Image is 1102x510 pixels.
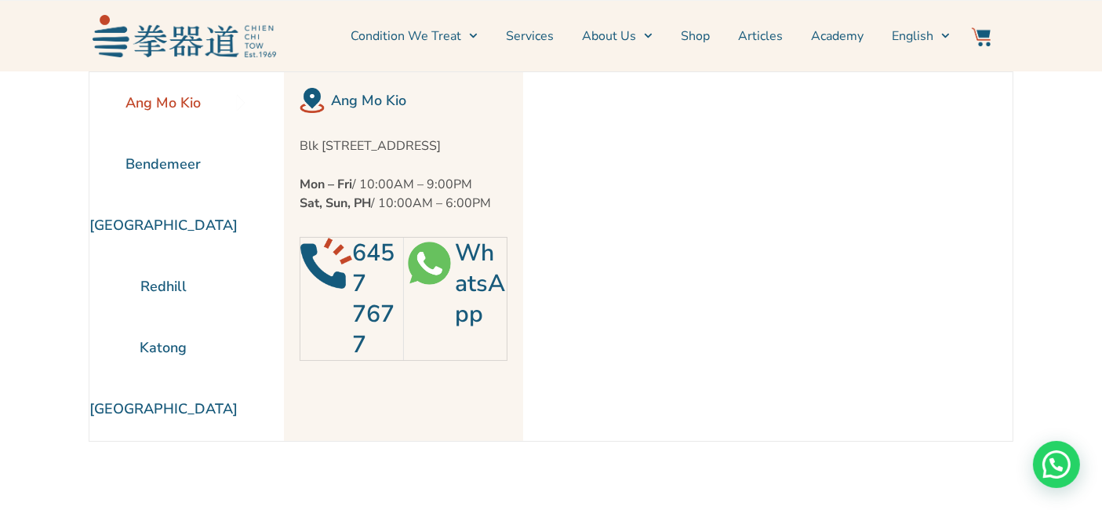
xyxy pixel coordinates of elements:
a: About Us [582,16,653,56]
p: / 10:00AM – 9:00PM / 10:00AM – 6:00PM [300,175,507,213]
iframe: Chien Chi Tow Healthcare Ang Mo Kio [523,72,967,441]
a: Shop [681,16,710,56]
a: 6457 7677 [352,237,395,361]
a: Switch to English [892,16,950,56]
p: Blk [STREET_ADDRESS] [300,137,507,155]
div: Need help? WhatsApp contact [1033,441,1080,488]
a: Academy [811,16,864,56]
nav: Menu [284,16,951,56]
img: Website Icon-03 [972,27,991,46]
a: Condition We Treat [351,16,478,56]
a: WhatsApp [455,237,505,330]
h2: Ang Mo Kio [331,89,507,111]
a: Articles [738,16,783,56]
a: Services [506,16,554,56]
span: English [892,27,933,46]
strong: Mon – Fri [300,176,352,193]
strong: Sat, Sun, PH [300,195,371,212]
